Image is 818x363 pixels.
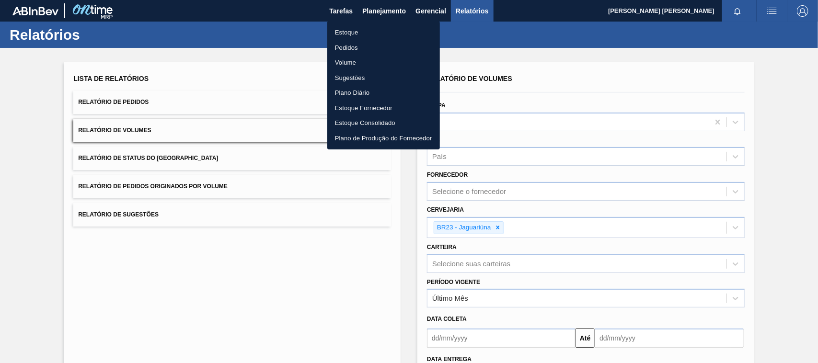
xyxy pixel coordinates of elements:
a: Estoque [327,25,440,40]
a: Pedidos [327,40,440,56]
a: Sugestões [327,70,440,86]
a: Estoque Consolidado [327,115,440,131]
a: Plano de Produção do Fornecedor [327,131,440,146]
a: Volume [327,55,440,70]
a: Estoque Fornecedor [327,101,440,116]
a: Plano Diário [327,85,440,101]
